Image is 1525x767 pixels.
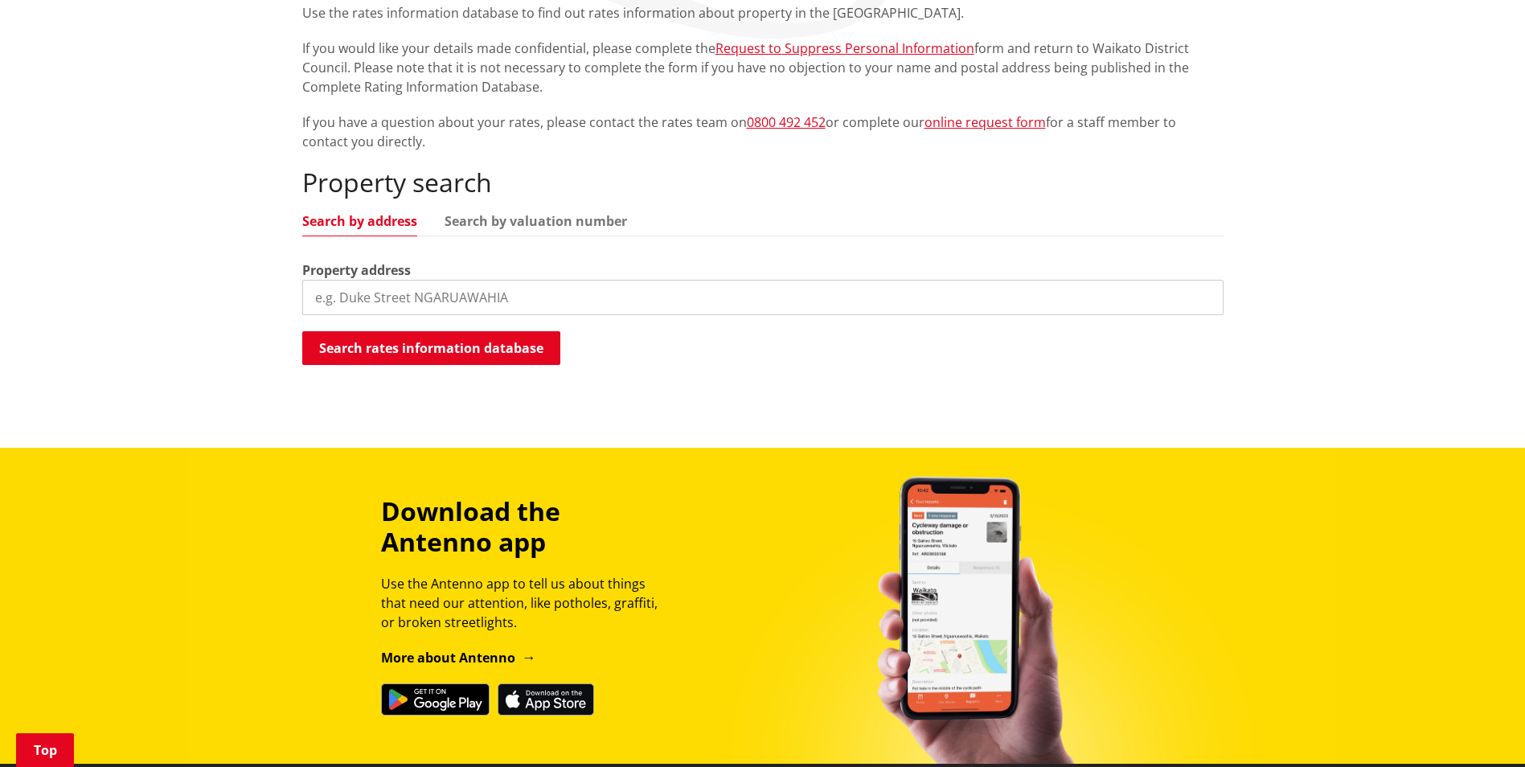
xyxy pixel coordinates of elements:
img: Download on the App Store [498,683,594,716]
img: Get it on Google Play [381,683,490,716]
h2: Property search [302,167,1224,198]
p: Use the rates information database to find out rates information about property in the [GEOGRAPHI... [302,3,1224,23]
p: If you would like your details made confidential, please complete the form and return to Waikato ... [302,39,1224,96]
input: e.g. Duke Street NGARUAWAHIA [302,280,1224,315]
a: Top [16,733,74,767]
a: Search by address [302,215,417,228]
h3: Download the Antenno app [381,496,672,558]
label: Property address [302,260,411,280]
iframe: Messenger Launcher [1451,699,1509,757]
a: Request to Suppress Personal Information [715,39,974,57]
a: online request form [924,113,1046,131]
p: If you have a question about your rates, please contact the rates team on or complete our for a s... [302,113,1224,151]
a: Search by valuation number [445,215,627,228]
button: Search rates information database [302,331,560,365]
a: More about Antenno [381,649,536,667]
p: Use the Antenno app to tell us about things that need our attention, like potholes, graffiti, or ... [381,574,672,632]
a: 0800 492 452 [747,113,826,131]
